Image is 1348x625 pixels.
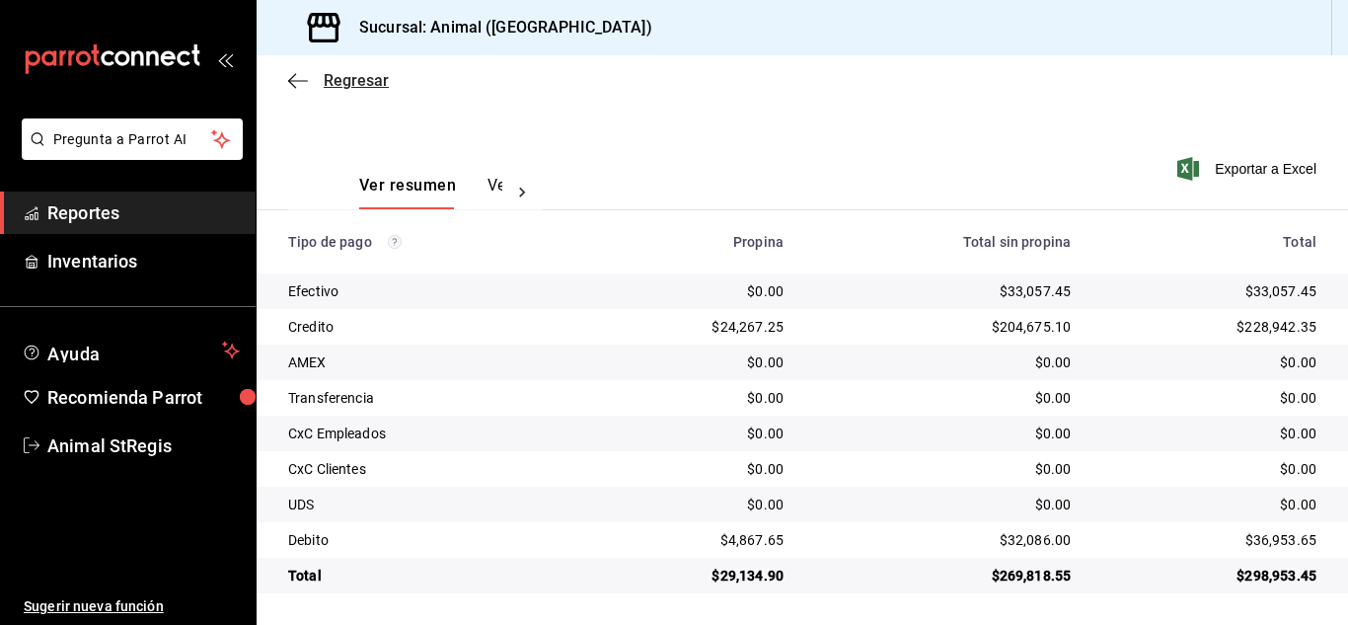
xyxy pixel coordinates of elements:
div: AMEX [288,352,571,372]
div: $4,867.65 [603,530,784,550]
div: $36,953.65 [1102,530,1316,550]
div: $0.00 [815,352,1071,372]
div: $0.00 [815,459,1071,479]
div: CxC Clientes [288,459,571,479]
span: Recomienda Parrot [47,384,240,411]
div: Propina [603,234,784,250]
span: Inventarios [47,248,240,274]
div: $29,134.90 [603,566,784,586]
span: Animal StRegis [47,432,240,459]
div: $0.00 [1102,495,1316,514]
span: Regresar [324,71,389,90]
div: $0.00 [815,495,1071,514]
button: open_drawer_menu [217,51,233,67]
div: CxC Empleados [288,424,571,443]
div: $0.00 [603,424,784,443]
button: Ver pagos [487,176,562,209]
div: navigation tabs [359,176,502,209]
div: $0.00 [815,388,1071,408]
div: Debito [288,530,571,550]
span: Sugerir nueva función [24,596,240,617]
div: $269,818.55 [815,566,1071,586]
div: $228,942.35 [1102,317,1316,337]
div: $0.00 [1102,352,1316,372]
button: Regresar [288,71,389,90]
svg: Los pagos realizados con Pay y otras terminales son montos brutos. [388,235,402,249]
div: Credito [288,317,571,337]
div: $33,057.45 [815,281,1071,301]
div: $0.00 [1102,424,1316,443]
button: Pregunta a Parrot AI [22,118,243,160]
h3: Sucursal: Animal ([GEOGRAPHIC_DATA]) [343,16,652,39]
div: $0.00 [815,424,1071,443]
div: $33,057.45 [1102,281,1316,301]
div: $32,086.00 [815,530,1071,550]
div: Tipo de pago [288,234,571,250]
div: Total sin propina [815,234,1071,250]
div: Total [1102,234,1316,250]
div: $0.00 [603,281,784,301]
div: $24,267.25 [603,317,784,337]
div: $0.00 [1102,388,1316,408]
button: Ver resumen [359,176,456,209]
div: Transferencia [288,388,571,408]
span: Pregunta a Parrot AI [53,129,212,150]
div: $0.00 [603,459,784,479]
span: Reportes [47,199,240,226]
span: Ayuda [47,339,214,362]
div: UDS [288,495,571,514]
a: Pregunta a Parrot AI [14,143,243,164]
div: $204,675.10 [815,317,1071,337]
div: $0.00 [1102,459,1316,479]
div: $0.00 [603,352,784,372]
div: Total [288,566,571,586]
button: Exportar a Excel [1181,157,1316,181]
div: Efectivo [288,281,571,301]
div: $298,953.45 [1102,566,1316,586]
div: $0.00 [603,495,784,514]
div: $0.00 [603,388,784,408]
